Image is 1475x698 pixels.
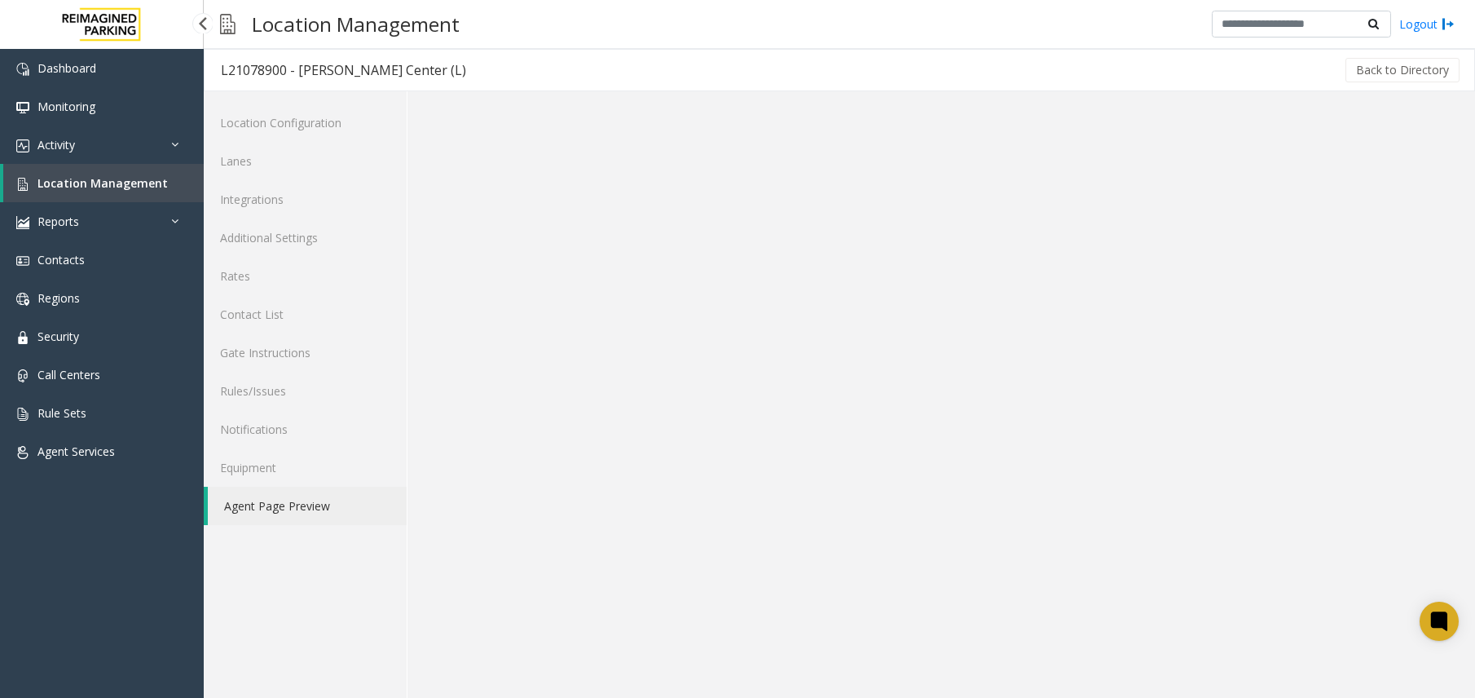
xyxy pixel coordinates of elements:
[37,329,79,344] span: Security
[16,254,29,267] img: 'icon'
[220,4,236,44] img: pageIcon
[37,99,95,114] span: Monitoring
[3,164,204,202] a: Location Management
[37,444,115,459] span: Agent Services
[16,101,29,114] img: 'icon'
[204,142,407,180] a: Lanes
[16,63,29,76] img: 'icon'
[208,487,407,525] a: Agent Page Preview
[204,180,407,219] a: Integrations
[16,446,29,459] img: 'icon'
[204,257,407,295] a: Rates
[37,137,75,152] span: Activity
[16,408,29,421] img: 'icon'
[204,295,407,334] a: Contact List
[1442,15,1455,33] img: logout
[1345,58,1460,82] button: Back to Directory
[204,372,407,410] a: Rules/Issues
[1399,15,1455,33] a: Logout
[37,214,79,229] span: Reports
[37,405,86,421] span: Rule Sets
[204,104,407,142] a: Location Configuration
[37,60,96,76] span: Dashboard
[37,175,168,191] span: Location Management
[16,178,29,191] img: 'icon'
[16,331,29,344] img: 'icon'
[16,293,29,306] img: 'icon'
[244,4,468,44] h3: Location Management
[204,410,407,448] a: Notifications
[204,334,407,372] a: Gate Instructions
[221,60,466,81] div: L21078900 - [PERSON_NAME] Center (L)
[204,219,407,257] a: Additional Settings
[37,252,85,267] span: Contacts
[16,139,29,152] img: 'icon'
[37,290,80,306] span: Regions
[204,448,407,487] a: Equipment
[37,367,100,382] span: Call Centers
[16,216,29,229] img: 'icon'
[16,369,29,382] img: 'icon'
